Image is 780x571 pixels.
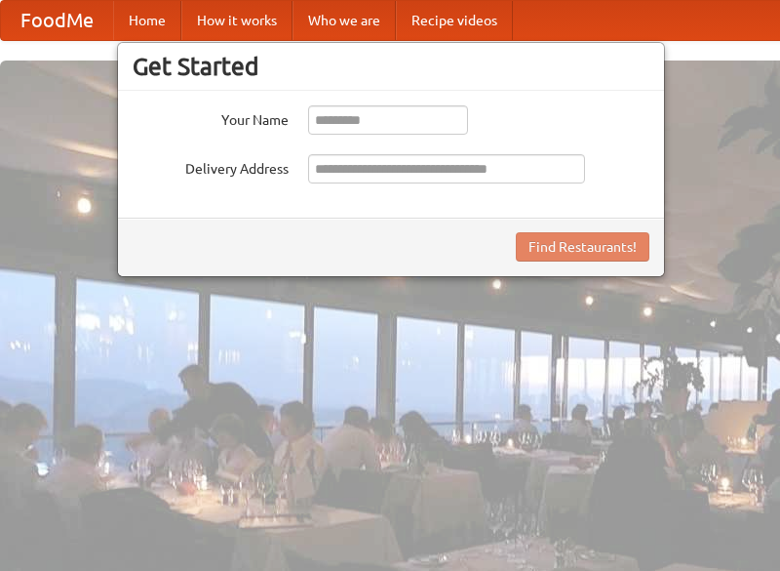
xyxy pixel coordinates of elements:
button: Find Restaurants! [516,232,649,262]
label: Your Name [133,105,289,130]
label: Delivery Address [133,154,289,179]
a: FoodMe [1,1,113,40]
a: Who we are [292,1,396,40]
a: Home [113,1,181,40]
h3: Get Started [133,52,649,81]
a: Recipe videos [396,1,513,40]
a: How it works [181,1,292,40]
